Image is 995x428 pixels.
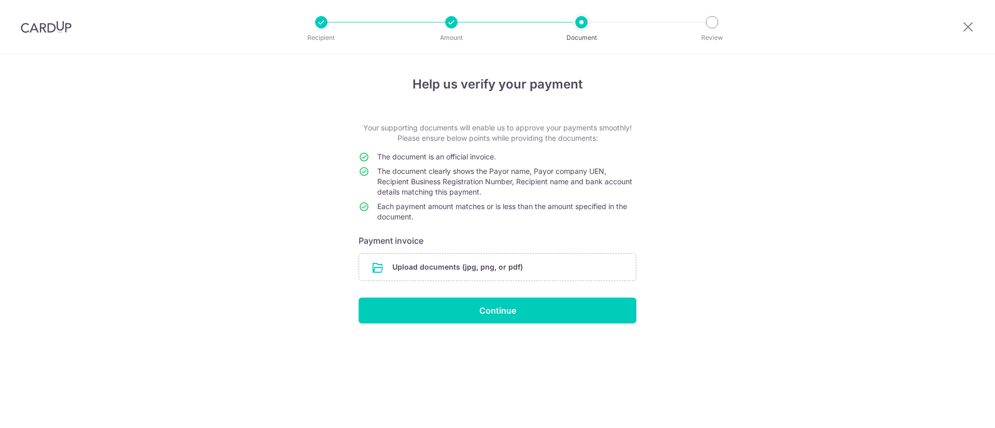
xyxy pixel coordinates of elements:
[377,167,632,196] span: The document clearly shows the Payor name, Payor company UEN, Recipient Business Registration Num...
[359,298,636,323] input: Continue
[21,21,72,33] img: CardUp
[413,33,490,43] p: Amount
[359,253,636,281] div: Upload documents (jpg, png, or pdf)
[359,123,636,143] p: Your supporting documents will enable us to approve your payments smoothly! Please ensure below p...
[377,152,496,161] span: The document is an official invoice.
[359,75,636,94] h4: Help us verify your payment
[543,33,620,43] p: Document
[359,234,636,247] h6: Payment invoice
[674,33,750,43] p: Review
[377,202,627,221] span: Each payment amount matches or is less than the amount specified in the document.
[283,33,360,43] p: Recipient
